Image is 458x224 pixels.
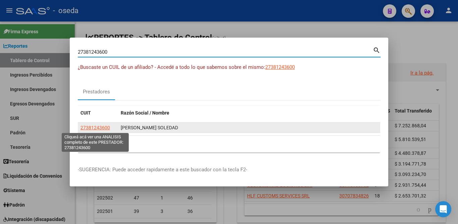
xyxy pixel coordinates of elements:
[265,64,295,70] span: 27381243600
[78,64,265,70] span: ¿Buscaste un CUIL de un afiliado? - Accedé a todo lo que sabemos sobre el mismo:
[121,110,169,116] span: Razón Social / Nombre
[78,166,380,174] p: -SUGERENCIA: Puede acceder rapidamente a este buscador con la tecla F2-
[118,106,380,120] datatable-header-cell: Razón Social / Nombre
[78,106,118,120] datatable-header-cell: CUIT
[80,110,91,116] span: CUIT
[373,46,381,54] mat-icon: search
[83,88,110,96] div: Prestadores
[80,125,110,130] span: 27381243600
[435,201,451,217] div: Open Intercom Messenger
[121,124,378,132] div: [PERSON_NAME] SOLEDAD
[78,136,380,152] div: 1 total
